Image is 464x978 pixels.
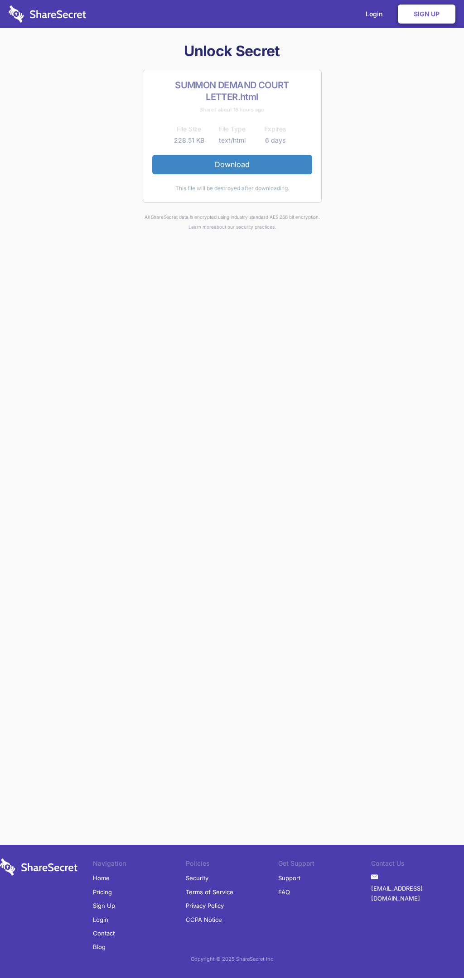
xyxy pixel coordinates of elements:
[93,899,115,912] a: Sign Up
[152,79,312,103] h2: SUMMON DEMAND COURT LETTER.html
[186,871,208,885] a: Security
[278,871,300,885] a: Support
[93,871,110,885] a: Home
[93,885,112,899] a: Pricing
[186,913,222,926] a: CCPA Notice
[278,885,290,899] a: FAQ
[93,913,108,926] a: Login
[152,155,312,174] a: Download
[186,899,224,912] a: Privacy Policy
[186,858,279,871] li: Policies
[188,224,214,230] a: Learn more
[254,124,297,134] th: Expires
[93,858,186,871] li: Navigation
[278,858,371,871] li: Get Support
[168,124,211,134] th: File Size
[152,105,312,115] div: Shared about 18 hours ago
[93,926,115,940] a: Contact
[371,858,464,871] li: Contact Us
[168,135,211,146] td: 228.51 KB
[371,882,464,906] a: [EMAIL_ADDRESS][DOMAIN_NAME]
[93,940,106,954] a: Blog
[254,135,297,146] td: 6 days
[211,124,254,134] th: File Type
[9,5,86,23] img: logo-wordmark-white-trans-d4663122ce5f474addd5e946df7df03e33cb6a1c49d2221995e7729f52c070b2.svg
[211,135,254,146] td: text/html
[152,183,312,193] div: This file will be destroyed after downloading.
[398,5,455,24] a: Sign Up
[186,885,233,899] a: Terms of Service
